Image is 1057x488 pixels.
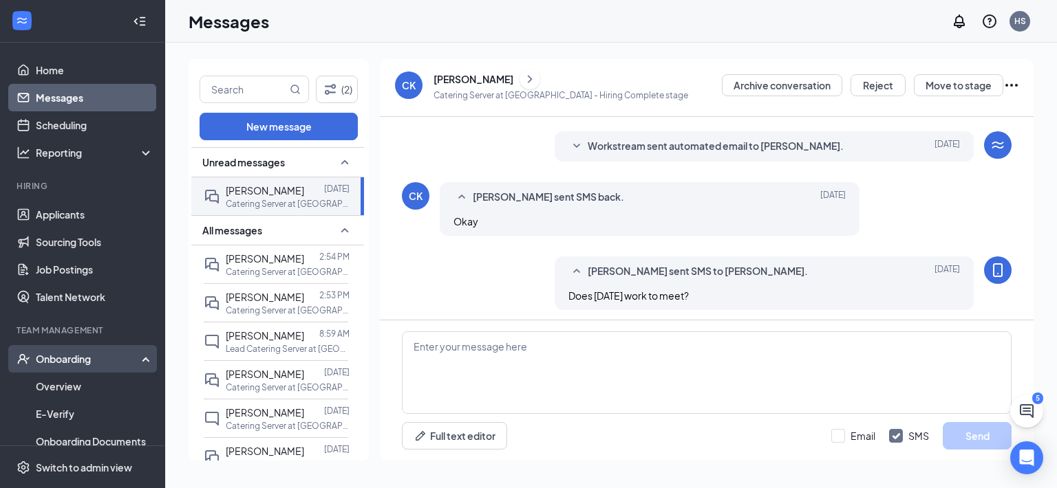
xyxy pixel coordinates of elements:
svg: SmallChevronUp [568,263,585,280]
div: HS [1014,15,1026,27]
p: Lead Catering Server at [GEOGRAPHIC_DATA] [226,343,350,355]
p: [DATE] [324,183,350,195]
a: Job Postings [36,256,153,283]
svg: Pen [414,429,427,443]
div: Reporting [36,146,154,159]
svg: MagnifyingGlass [290,84,301,95]
svg: WorkstreamLogo [990,137,1006,153]
svg: ChatInactive [204,410,220,427]
svg: DoubleChat [204,295,220,311]
p: 2:53 PM [319,289,350,301]
span: [DATE] [935,138,960,155]
span: [PERSON_NAME] [226,252,304,265]
p: Catering Server at [GEOGRAPHIC_DATA] [226,420,350,432]
span: Unread messages [202,155,285,169]
button: ChevronRight [520,69,540,89]
a: Home [36,56,153,84]
div: Open Intercom Messenger [1010,441,1043,474]
span: [PERSON_NAME] [226,291,304,303]
button: Reject [851,74,906,96]
span: [PERSON_NAME] [226,445,304,457]
p: Catering Server at [GEOGRAPHIC_DATA] [226,266,350,278]
svg: DoubleChat [204,449,220,465]
svg: DoubleChat [204,188,220,205]
svg: Notifications [951,13,968,30]
p: [DATE] [324,443,350,455]
div: Hiring [17,180,151,192]
input: Search [200,76,287,102]
span: [PERSON_NAME] [226,368,304,380]
button: Archive conversation [722,74,842,96]
span: [PERSON_NAME] [226,406,304,419]
svg: Analysis [17,146,30,159]
p: [DATE] [324,405,350,417]
span: [PERSON_NAME] [226,184,304,197]
div: 5 [1032,392,1043,404]
button: Move to stage [914,74,1003,96]
span: Does [DATE] work to meet? [568,289,689,302]
div: Onboarding [36,352,142,366]
svg: DoubleChat [204,372,220,388]
span: [PERSON_NAME] sent SMS back. [473,189,624,206]
svg: ChevronRight [523,71,537,87]
span: Okay [453,215,478,228]
h1: Messages [189,10,269,33]
div: [PERSON_NAME] [434,72,513,86]
span: [DATE] [935,263,960,280]
a: Scheduling [36,111,153,139]
a: E-Verify [36,400,153,428]
span: [DATE] [820,189,846,206]
svg: SmallChevronDown [568,138,585,155]
svg: UserCheck [17,352,30,366]
a: Overview [36,373,153,400]
a: Messages [36,84,153,111]
svg: Ellipses [1003,77,1020,93]
svg: ChatInactive [204,333,220,350]
svg: Settings [17,461,30,474]
a: Talent Network [36,283,153,311]
svg: Filter [322,81,339,98]
button: Filter (2) [316,76,358,103]
button: Send [943,422,1012,450]
p: Catering Server at [GEOGRAPHIC_DATA] - Hiring Complete stage [434,89,688,101]
p: Catering Server at [GEOGRAPHIC_DATA] [226,198,350,210]
p: 8:59 AM [319,328,350,340]
p: 2:54 PM [319,251,350,263]
button: New message [200,113,358,140]
a: Sourcing Tools [36,228,153,256]
div: CK [409,189,423,203]
span: [PERSON_NAME] sent SMS to [PERSON_NAME]. [588,263,808,280]
p: Catering Server at [GEOGRAPHIC_DATA] [226,381,350,393]
p: Catering Server at [GEOGRAPHIC_DATA] [226,304,350,316]
div: Team Management [17,324,151,336]
svg: MobileSms [990,262,1006,278]
div: CK [402,78,416,92]
div: Switch to admin view [36,461,132,474]
p: Lead Catering Server at [GEOGRAPHIC_DATA] [226,458,350,470]
svg: WorkstreamLogo [15,14,29,27]
p: [DATE] [324,366,350,378]
span: All messages [202,223,262,237]
button: ChatActive [1010,395,1043,428]
svg: SmallChevronUp [337,154,353,170]
svg: SmallChevronUp [453,189,470,206]
span: Workstream sent automated email to [PERSON_NAME]. [588,138,844,155]
svg: SmallChevronUp [337,222,353,239]
svg: DoubleChat [204,256,220,273]
svg: Collapse [133,14,147,28]
button: Full text editorPen [402,422,507,450]
a: Onboarding Documents [36,428,153,455]
svg: QuestionInfo [981,13,998,30]
svg: ChatActive [1018,403,1035,419]
span: [PERSON_NAME] [226,329,304,342]
a: Applicants [36,201,153,228]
